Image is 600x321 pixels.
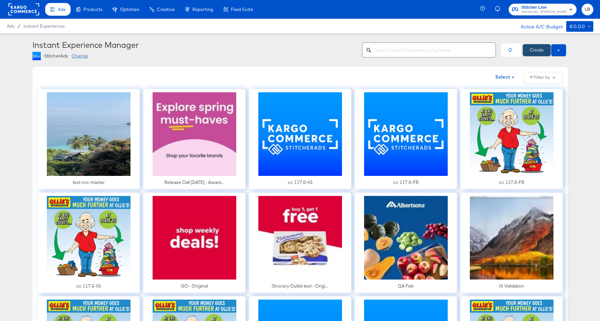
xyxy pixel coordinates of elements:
div: cc 117.0-FB [499,179,524,186]
div: cc 117.0-FB [393,179,419,186]
span: Ads [7,23,14,29]
span: StitcherAds - [PERSON_NAME] [521,9,567,15]
img: preview [364,92,448,176]
a: Instant Experiences [23,23,65,29]
button: LB [582,4,593,15]
button: Select + [493,72,517,83]
button: Create [523,44,551,56]
button: Filter by [524,72,563,84]
div: Release Call [DATE] - Aware... [164,179,225,186]
span: Creative [157,7,175,12]
span: Reporting [192,7,213,12]
span: Ads [58,7,66,12]
div: €0.00 [570,22,585,31]
img: preview [258,196,342,280]
span: / [14,23,23,29]
img: preview [47,92,131,176]
img: preview [470,92,553,176]
img: preview [470,196,553,280]
div: test noc master [73,179,105,186]
img: preview [153,196,236,280]
div: StitcherAds [44,53,68,59]
img: preview [47,196,131,280]
div: cc 117.0-IG [288,179,313,186]
img: preview [258,92,342,176]
span: LB [584,6,591,13]
div: GO - Original [181,283,208,289]
div: Instant Experience Manager [32,40,357,49]
span: Optimize [120,7,139,12]
span: Stitcher Live [521,4,567,11]
button: €0.00 [566,21,593,32]
div: cc 117.0-IG [76,283,101,289]
img: preview [153,92,236,176]
img: page [32,52,41,60]
span: Select + [495,73,514,81]
div: Active A/C Budget [514,21,563,31]
div: IX Validation [499,283,524,289]
img: preview [364,196,448,280]
input: Search Instant Experiences by Name [374,40,496,55]
button: Stitcher LiveStitcherAds - [PERSON_NAME] [509,4,577,15]
span: Products [83,7,102,12]
div: Grocery Outlet test - Origi... [272,283,328,289]
div: Change [72,53,88,59]
span: Feed Suite [231,7,253,12]
div: QA Feb [398,283,414,289]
